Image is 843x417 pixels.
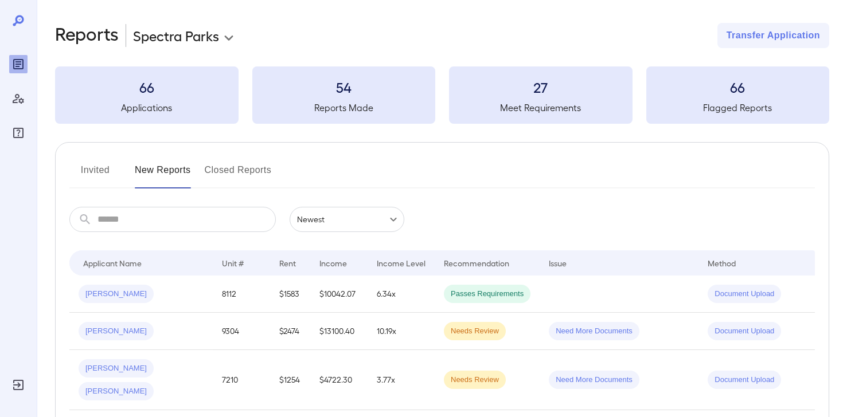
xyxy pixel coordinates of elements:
span: Document Upload [708,375,781,385]
div: Income [319,256,347,270]
span: Needs Review [444,375,506,385]
div: Log Out [9,376,28,394]
div: FAQ [9,124,28,142]
td: $1254 [270,350,310,410]
span: Passes Requirements [444,289,530,300]
h5: Flagged Reports [646,101,830,115]
td: $13100.40 [310,313,368,350]
div: Recommendation [444,256,509,270]
p: Spectra Parks [133,26,219,45]
span: [PERSON_NAME] [79,363,154,374]
div: Method [708,256,736,270]
div: Income Level [377,256,426,270]
h3: 27 [449,78,633,96]
h2: Reports [55,23,119,48]
span: Need More Documents [549,326,639,337]
h5: Applications [55,101,239,115]
h3: 54 [252,78,436,96]
span: Need More Documents [549,375,639,385]
td: 9304 [213,313,270,350]
td: 6.34x [368,276,435,313]
button: Invited [69,161,121,188]
td: 3.77x [368,350,435,410]
div: Manage Users [9,89,28,108]
td: $1583 [270,276,310,313]
span: Document Upload [708,289,781,300]
span: Needs Review [444,326,506,337]
h3: 66 [646,78,830,96]
td: $4722.30 [310,350,368,410]
td: $10042.07 [310,276,368,313]
div: Reports [9,55,28,73]
span: [PERSON_NAME] [79,326,154,337]
h5: Meet Requirements [449,101,633,115]
span: Document Upload [708,326,781,337]
td: 8112 [213,276,270,313]
div: Rent [279,256,298,270]
button: Transfer Application [717,23,829,48]
div: Issue [549,256,567,270]
summary: 66Applications54Reports Made27Meet Requirements66Flagged Reports [55,66,829,124]
td: $2474 [270,313,310,350]
div: Applicant Name [83,256,142,270]
span: [PERSON_NAME] [79,386,154,397]
button: Closed Reports [205,161,272,188]
h5: Reports Made [252,101,436,115]
td: 10.19x [368,313,435,350]
span: [PERSON_NAME] [79,289,154,300]
td: 7210 [213,350,270,410]
div: Unit # [222,256,244,270]
button: New Reports [135,161,191,188]
div: Newest [290,207,404,232]
h3: 66 [55,78,239,96]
